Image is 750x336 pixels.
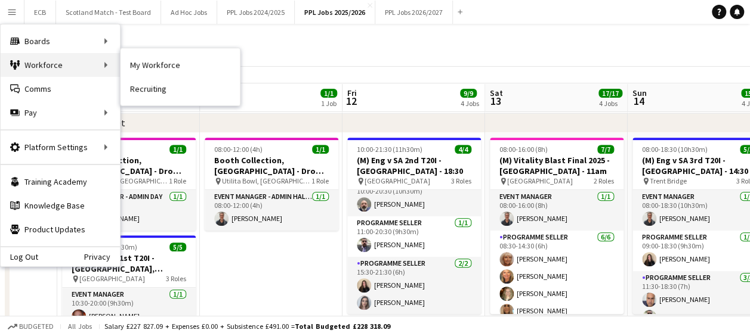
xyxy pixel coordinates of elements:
[295,322,390,331] span: Total Budgeted £228 318.09
[6,320,55,333] button: Budgeted
[642,145,708,154] span: 08:00-18:30 (10h30m)
[320,89,337,98] span: 1/1
[1,217,120,241] a: Product Updates
[1,29,120,53] div: Boards
[205,190,338,231] app-card-role: Event Manager - Admin Half Day1/108:00-12:00 (4h)[PERSON_NAME]
[104,322,390,331] div: Salary £227 827.09 + Expenses £0.00 + Subsistence £491.00 =
[79,176,169,185] span: Utilita Bowl, [GEOGRAPHIC_DATA]
[169,176,186,185] span: 1 Role
[598,89,622,98] span: 17/17
[499,145,548,154] span: 08:00-16:00 (8h)
[594,176,614,185] span: 2 Roles
[451,176,471,185] span: 3 Roles
[295,1,375,24] button: PPL Jobs 2025/2026
[1,135,120,159] div: Platform Settings
[161,1,217,24] button: Ad Hoc Jobs
[214,145,263,154] span: 08:00-12:00 (4h)
[347,257,481,315] app-card-role: Programme Seller2/215:30-21:30 (6h)[PERSON_NAME][PERSON_NAME]
[217,1,295,24] button: PPL Jobs 2024/2025
[205,155,338,176] h3: Booth Collection, [GEOGRAPHIC_DATA] - Drop off Warick
[205,138,338,231] app-job-card: 08:00-12:00 (4h)1/1Booth Collection, [GEOGRAPHIC_DATA] - Drop off Warick Utilita Bowl, [GEOGRAPHI...
[347,176,481,216] app-card-role: Event Manager1/110:00-20:30 (10h30m)[PERSON_NAME]
[62,190,196,231] app-card-role: Event Manager - Admin Day1/108:00-16:00 (8h)[PERSON_NAME]
[345,94,357,108] span: 12
[222,176,311,185] span: Utilita Bowl, [GEOGRAPHIC_DATA]
[632,88,647,98] span: Sun
[597,145,614,154] span: 7/7
[24,1,56,24] button: ECB
[650,176,687,185] span: Trent Bridge
[121,53,240,77] a: My Workforce
[490,88,503,98] span: Sat
[62,138,196,231] app-job-card: 08:00-16:00 (8h)1/1Booth Collection, [GEOGRAPHIC_DATA] - Drop off Warick Utilita Bowl, [GEOGRAPHI...
[79,274,145,283] span: [GEOGRAPHIC_DATA]
[56,1,161,24] button: Scotland Match - Test Board
[1,77,120,101] a: Comms
[347,88,357,98] span: Fri
[599,99,622,108] div: 4 Jobs
[490,155,624,176] h3: (M) Vitality Blast Final 2025 - [GEOGRAPHIC_DATA] - 11am
[1,101,120,125] div: Pay
[169,242,186,251] span: 5/5
[490,138,624,314] app-job-card: 08:00-16:00 (8h)7/7(M) Vitality Blast Final 2025 - [GEOGRAPHIC_DATA] - 11am [GEOGRAPHIC_DATA]2 Ro...
[347,138,481,314] app-job-card: 10:00-21:30 (11h30m)4/4(M) Eng v SA 2nd T20I - [GEOGRAPHIC_DATA] - 18:30 [GEOGRAPHIC_DATA]3 Roles...
[357,145,422,154] span: 10:00-21:30 (11h30m)
[321,99,337,108] div: 1 Job
[62,155,196,176] h3: Booth Collection, [GEOGRAPHIC_DATA] - Drop off Warick
[490,190,624,231] app-card-role: Event Manager1/108:00-16:00 (8h)[PERSON_NAME]
[1,170,120,194] a: Training Academy
[631,94,647,108] span: 14
[347,155,481,176] h3: (M) Eng v SA 2nd T20I - [GEOGRAPHIC_DATA] - 18:30
[166,274,186,283] span: 3 Roles
[169,145,186,154] span: 1/1
[461,99,479,108] div: 4 Jobs
[1,194,120,217] a: Knowledge Base
[66,322,94,331] span: All jobs
[460,89,477,98] span: 9/9
[507,176,573,185] span: [GEOGRAPHIC_DATA]
[375,1,453,24] button: PPL Jobs 2026/2027
[19,322,54,331] span: Budgeted
[365,176,430,185] span: [GEOGRAPHIC_DATA]
[62,253,196,274] h3: (M) Eng v SA 1st T20I - [GEOGRAPHIC_DATA], [GEOGRAPHIC_DATA] - 18:[GEOGRAPHIC_DATA], [GEOGRAPHIC_...
[62,288,196,328] app-card-role: Event Manager1/110:30-20:00 (9h30m)[PERSON_NAME]
[312,145,329,154] span: 1/1
[347,216,481,257] app-card-role: Programme Seller1/111:00-20:30 (9h30m)[PERSON_NAME]
[311,176,329,185] span: 1 Role
[84,252,120,262] a: Privacy
[488,94,503,108] span: 13
[1,53,120,77] div: Workforce
[121,77,240,101] a: Recruiting
[455,145,471,154] span: 4/4
[1,252,38,262] a: Log Out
